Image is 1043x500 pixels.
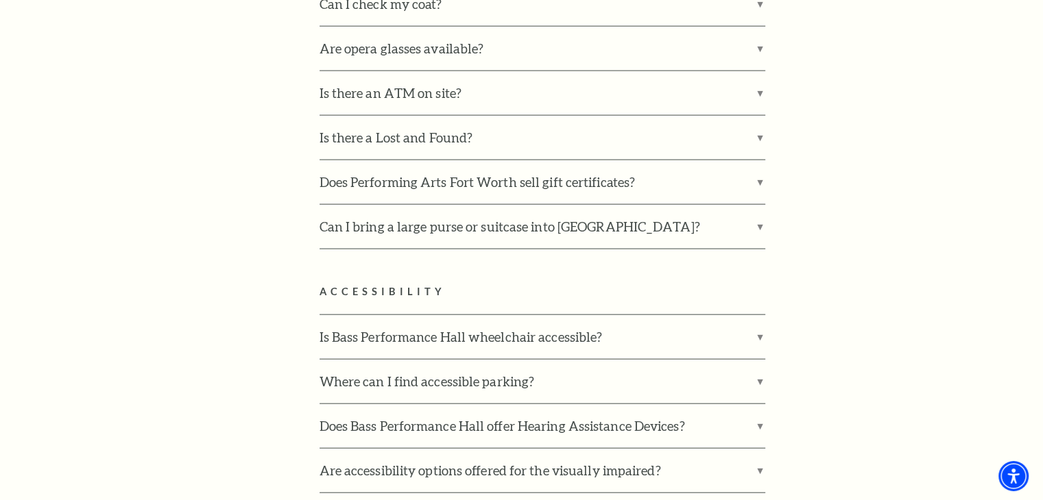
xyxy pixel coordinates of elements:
label: Are opera glasses available? [320,27,765,71]
label: Does Bass Performance Hall offer Hearing Assistance Devices? [320,404,765,448]
label: Where can I find accessible parking? [320,360,765,403]
label: Does Performing Arts Fort Worth sell gift certificates? [320,160,765,204]
label: Is Bass Performance Hall wheelchair accessible? [320,315,765,359]
label: Are accessibility options offered for the visually impaired? [320,449,765,492]
label: Is there a Lost and Found? [320,116,765,160]
div: Accessibility Menu [998,461,1029,491]
h2: ACCESSIBILITY [320,284,947,301]
label: Is there an ATM on site? [320,71,765,115]
label: Can I bring a large purse or suitcase into [GEOGRAPHIC_DATA]? [320,205,765,249]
